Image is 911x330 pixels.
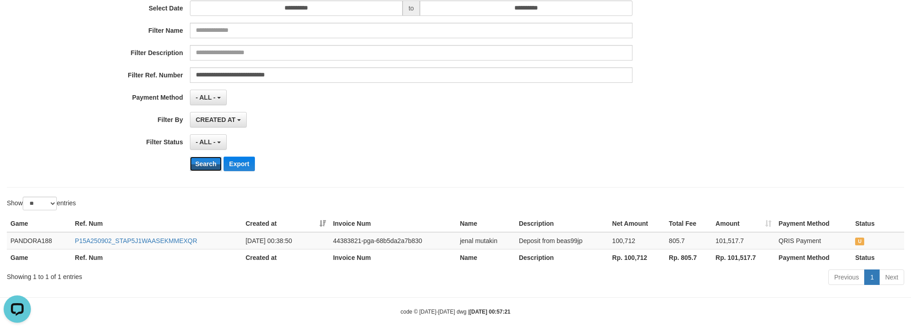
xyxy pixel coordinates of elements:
[71,249,242,266] th: Ref. Num
[665,232,712,249] td: 805.7
[329,249,456,266] th: Invoice Num
[469,309,510,315] strong: [DATE] 00:57:21
[456,232,515,249] td: jenal mutakin
[515,215,608,232] th: Description
[775,249,852,266] th: Payment Method
[7,232,71,249] td: PANDORA188
[242,232,329,249] td: [DATE] 00:38:50
[7,215,71,232] th: Game
[775,232,852,249] td: QRIS Payment
[712,232,775,249] td: 101,517.7
[608,232,665,249] td: 100,712
[879,269,904,285] a: Next
[242,215,329,232] th: Created at: activate to sort column ascending
[665,215,712,232] th: Total Fee
[71,215,242,232] th: Ref. Num
[190,134,227,150] button: - ALL -
[608,249,665,266] th: Rp. 100,712
[608,215,665,232] th: Net Amount
[403,0,420,16] span: to
[190,90,227,105] button: - ALL -
[75,237,197,244] a: P15A250902_STAP5J1WAASEKMMEXQR
[515,232,608,249] td: Deposit from beas99jp
[190,112,247,127] button: CREATED AT
[851,249,904,266] th: Status
[329,215,456,232] th: Invoice Num
[196,116,236,123] span: CREATED AT
[329,232,456,249] td: 44383821-pga-68b5da2a7b830
[456,215,515,232] th: Name
[712,249,775,266] th: Rp. 101,517.7
[7,269,373,281] div: Showing 1 to 1 of 1 entries
[190,157,222,171] button: Search
[7,197,76,210] label: Show entries
[224,157,254,171] button: Export
[456,249,515,266] th: Name
[401,309,511,315] small: code © [DATE]-[DATE] dwg |
[712,215,775,232] th: Amount: activate to sort column ascending
[242,249,329,266] th: Created at
[515,249,608,266] th: Description
[828,269,865,285] a: Previous
[775,215,852,232] th: Payment Method
[196,138,216,146] span: - ALL -
[665,249,712,266] th: Rp. 805.7
[23,197,57,210] select: Showentries
[196,94,216,101] span: - ALL -
[855,238,864,245] span: UNPAID
[7,249,71,266] th: Game
[4,4,31,31] button: Open LiveChat chat widget
[851,215,904,232] th: Status
[864,269,880,285] a: 1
